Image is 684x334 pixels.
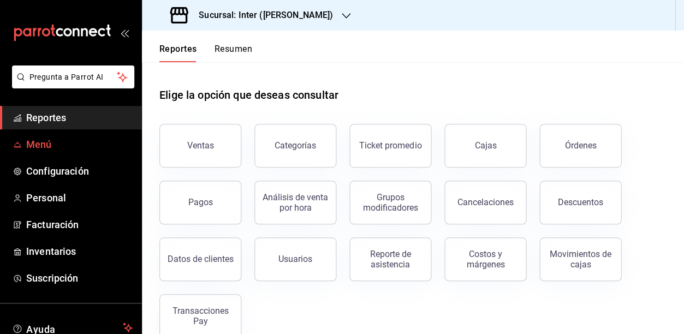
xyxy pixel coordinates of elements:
[188,197,213,207] div: Pagos
[254,124,336,168] button: Categorías
[457,197,514,207] div: Cancelaciones
[444,181,526,224] button: Cancelaciones
[26,217,133,232] span: Facturación
[159,181,241,224] button: Pagos
[539,124,621,168] button: Órdenes
[187,140,214,151] div: Ventas
[261,192,329,213] div: Análisis de venta por hora
[564,140,596,151] div: Órdenes
[26,244,133,259] span: Inventarios
[120,28,129,37] button: open_drawer_menu
[539,237,621,281] button: Movimientos de cajas
[278,254,312,264] div: Usuarios
[8,79,134,91] a: Pregunta a Parrot AI
[159,44,197,62] button: Reportes
[254,237,336,281] button: Usuarios
[190,9,333,22] h3: Sucursal: Inter ([PERSON_NAME])
[159,87,338,103] h1: Elige la opción que deseas consultar
[451,249,519,270] div: Costos y márgenes
[166,306,234,326] div: Transacciones Pay
[349,237,431,281] button: Reporte de asistencia
[356,192,424,213] div: Grupos modificadores
[159,237,241,281] button: Datos de clientes
[275,140,316,151] div: Categorías
[444,237,526,281] button: Costos y márgenes
[12,65,134,88] button: Pregunta a Parrot AI
[26,164,133,178] span: Configuración
[474,140,496,151] div: Cajas
[546,249,614,270] div: Movimientos de cajas
[26,110,133,125] span: Reportes
[215,44,252,62] button: Resumen
[359,140,421,151] div: Ticket promedio
[254,181,336,224] button: Análisis de venta por hora
[539,181,621,224] button: Descuentos
[356,249,424,270] div: Reporte de asistencia
[26,321,118,334] span: Ayuda
[26,271,133,285] span: Suscripción
[26,137,133,152] span: Menú
[558,197,603,207] div: Descuentos
[26,190,133,205] span: Personal
[349,124,431,168] button: Ticket promedio
[168,254,234,264] div: Datos de clientes
[29,71,117,83] span: Pregunta a Parrot AI
[159,124,241,168] button: Ventas
[349,181,431,224] button: Grupos modificadores
[444,124,526,168] button: Cajas
[159,44,252,62] div: navigation tabs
